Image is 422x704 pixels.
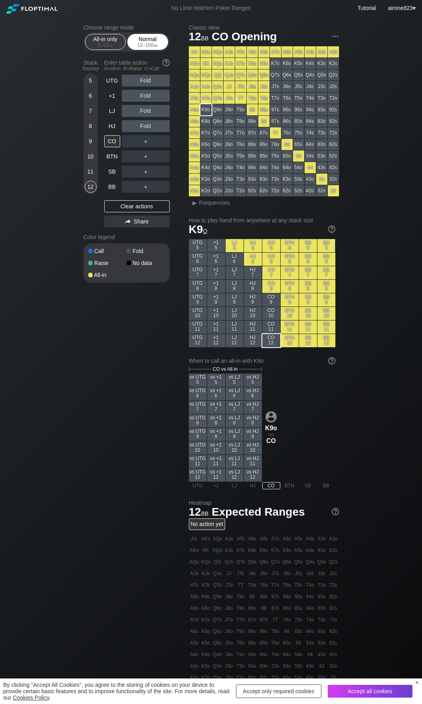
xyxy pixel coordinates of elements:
div: BTN [104,150,120,162]
div: K9o [200,104,212,115]
div: 97s [270,104,281,115]
img: help.32db89a4.svg [327,225,336,233]
div: 53s [316,150,327,162]
div: 82o [258,185,269,196]
div: Fold [127,248,165,254]
div: A4s [305,46,316,57]
div: QQ [212,69,223,81]
div: K7o [200,127,212,138]
div: 92o [247,185,258,196]
div: A7s [270,46,281,57]
div: Accept only required cookies [236,684,321,698]
div: 43s [316,162,327,173]
div: J7o [224,127,235,138]
div: A9o [189,104,200,115]
div: 74o [270,162,281,173]
div: AJo [189,81,200,92]
div: 95s [293,104,304,115]
div: 73s [316,127,327,138]
div: 74s [305,127,316,138]
div: JTs [235,81,246,92]
div: +1 6 [207,253,225,266]
div: Fold [122,75,170,87]
div: ＋ [122,150,170,162]
div: K3s [316,58,327,69]
div: K9s [247,58,258,69]
div: J9o [224,104,235,115]
div: 66 [281,139,293,150]
div: Q6s [281,69,293,81]
div: J6s [281,81,293,92]
div: K6s [281,58,293,69]
div: ▾ [386,4,417,12]
div: KJo [200,81,212,92]
div: 87o [258,127,269,138]
div: QJs [224,69,235,81]
div: 52o [293,185,304,196]
div: LJ 8 [226,280,244,293]
div: K6o [200,139,212,150]
div: 77 [270,127,281,138]
div: Normal [129,34,166,49]
div: KTo [200,93,212,104]
div: 43o [305,174,316,185]
div: BB 8 [317,280,335,293]
div: UTG [104,75,120,87]
div: A2o [189,185,200,196]
div: SB 8 [299,280,317,293]
div: × [416,679,419,686]
div: 52s [328,150,339,162]
div: KQs [212,58,223,69]
div: SB 9 [299,293,317,307]
div: AJs [224,46,235,57]
div: 64s [305,139,316,150]
div: T3o [235,174,246,185]
div: A2s [328,46,339,57]
div: 72o [270,185,281,196]
div: Q6o [212,139,223,150]
div: Fold [122,105,170,117]
div: 92s [328,104,339,115]
span: 12 [188,31,210,44]
div: LJ 12 [226,334,244,347]
div: 73o [270,174,281,185]
div: LJ 6 [226,253,244,266]
div: K8s [258,58,269,69]
div: 62o [281,185,293,196]
div: A=All-in R=Raise C=Call [104,66,170,71]
div: UTG 12 [189,334,207,347]
div: HJ 8 [244,280,262,293]
div: 63o [281,174,293,185]
div: A4o [189,162,200,173]
div: A3o [189,174,200,185]
div: 72s [328,127,339,138]
div: T5o [235,150,246,162]
div: A6s [281,46,293,57]
div: BTN 12 [281,334,299,347]
div: BTN 7 [281,266,299,279]
div: 33 [316,174,327,185]
div: K2s [328,58,339,69]
div: 83o [258,174,269,185]
div: LJ 9 [226,293,244,307]
div: ATs [235,46,246,57]
div: 12 [85,181,97,193]
div: No Limit Hold’em Poker Ranges [159,5,263,13]
img: ellipsis.fd386fe8.svg [331,32,340,41]
h2: Choose range mode [83,24,170,31]
div: +1 10 [207,307,225,320]
a: Cookies Policy [13,694,49,701]
div: QTo [212,93,223,104]
div: Q2s [328,69,339,81]
div: K4o [200,162,212,173]
div: BB 7 [317,266,335,279]
div: BTN 5 [281,239,299,252]
div: 8 [85,120,97,132]
div: 84s [305,116,316,127]
div: J2o [224,185,235,196]
div: A5s [293,46,304,57]
div: KJs [224,58,235,69]
div: 85o [258,150,269,162]
div: Q5s [293,69,304,81]
div: ＋ [122,181,170,193]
